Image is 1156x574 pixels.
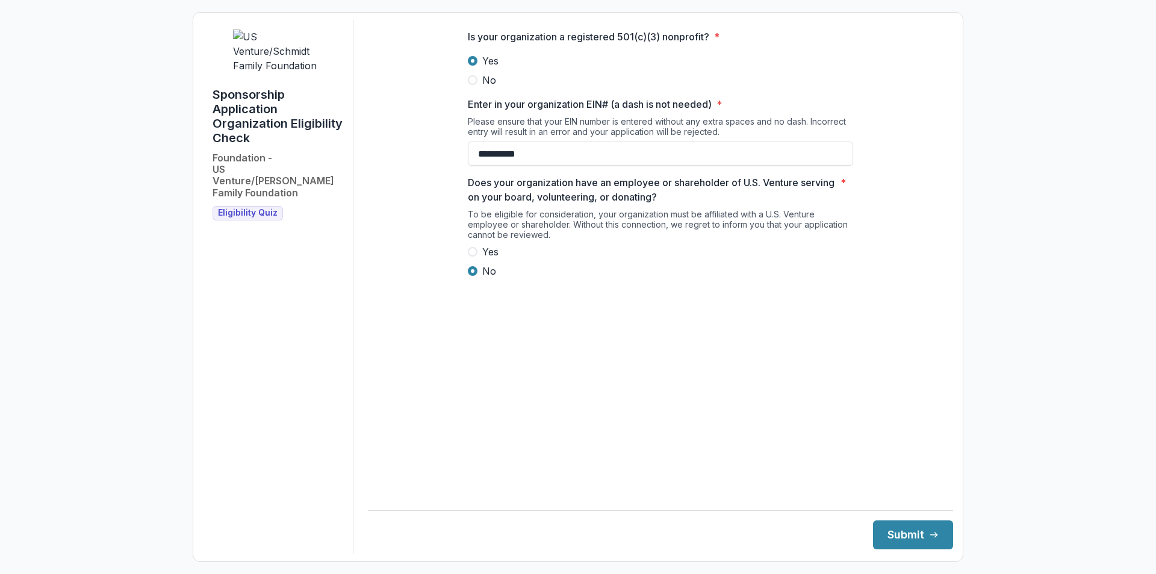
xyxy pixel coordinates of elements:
div: To be eligible for consideration, your organization must be affiliated with a U.S. Venture employ... [468,209,853,245]
img: US Venture/Schmidt Family Foundation [233,30,323,73]
span: Yes [482,245,499,259]
span: No [482,264,496,278]
span: Yes [482,54,499,68]
p: Enter in your organization EIN# (a dash is not needed) [468,97,712,111]
span: Eligibility Quiz [218,208,278,218]
h2: Foundation - US Venture/[PERSON_NAME] Family Foundation [213,152,343,199]
button: Submit [873,520,953,549]
span: No [482,73,496,87]
div: Please ensure that your EIN number is entered without any extra spaces and no dash. Incorrect ent... [468,116,853,142]
p: Does your organization have an employee or shareholder of U.S. Venture serving on your board, vol... [468,175,836,204]
h1: Sponsorship Application Organization Eligibility Check [213,87,343,145]
p: Is your organization a registered 501(c)(3) nonprofit? [468,30,709,44]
